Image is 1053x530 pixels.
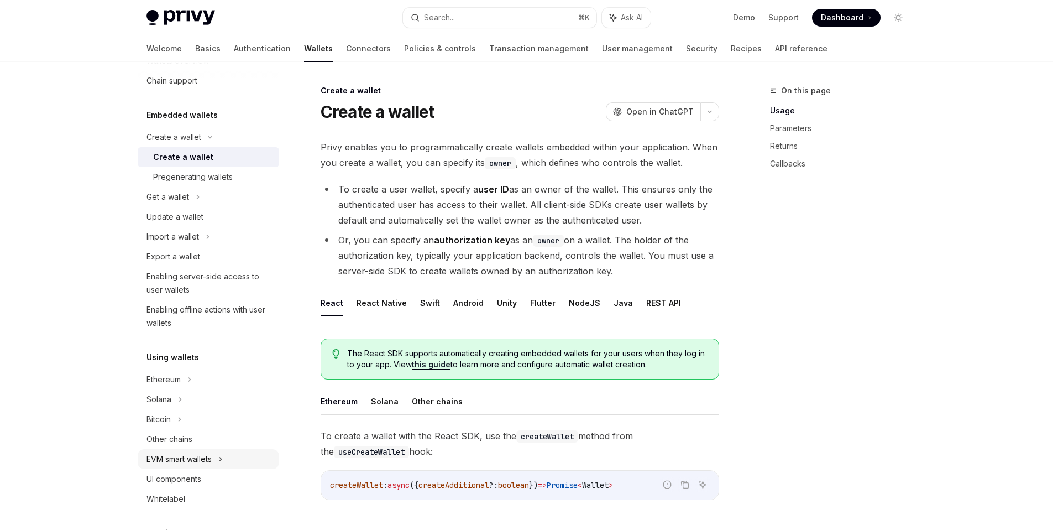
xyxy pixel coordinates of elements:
[304,35,333,62] a: Wallets
[889,9,907,27] button: Toggle dark mode
[346,35,391,62] a: Connectors
[138,71,279,91] a: Chain support
[602,8,651,28] button: Ask AI
[489,35,589,62] a: Transaction management
[138,267,279,300] a: Enabling server-side access to user wallets
[489,480,498,490] span: ?:
[538,480,547,490] span: =>
[153,170,233,184] div: Pregenerating wallets
[138,429,279,449] a: Other chains
[770,119,916,137] a: Parameters
[768,12,799,23] a: Support
[621,12,643,23] span: Ask AI
[418,480,489,490] span: createAdditional
[321,428,719,459] span: To create a wallet with the React SDK, use the method from the hook:
[146,10,215,25] img: light logo
[731,35,762,62] a: Recipes
[569,290,600,316] button: NodeJS
[529,480,538,490] span: })
[321,85,719,96] div: Create a wallet
[330,480,383,490] span: createWallet
[434,235,510,246] strong: authorization key
[321,181,719,228] li: To create a user wallet, specify a as an owner of the wallet. This ensures only the authenticated...
[153,150,213,164] div: Create a wallet
[770,102,916,119] a: Usage
[578,480,582,490] span: <
[606,102,700,121] button: Open in ChatGPT
[821,12,863,23] span: Dashboard
[609,480,613,490] span: >
[321,388,358,414] button: Ethereum
[453,290,484,316] button: Android
[321,139,719,170] span: Privy enables you to programmatically create wallets embedded within your application. When you c...
[146,303,273,330] div: Enabling offline actions with user wallets
[146,210,203,224] div: Update a wallet
[516,430,578,443] code: createWallet
[138,207,279,227] a: Update a wallet
[497,290,517,316] button: Unity
[234,35,291,62] a: Authentication
[146,433,192,446] div: Other chains
[404,35,476,62] a: Policies & controls
[498,480,529,490] span: boolean
[195,35,221,62] a: Basics
[678,477,692,492] button: Copy the contents from the code block
[646,290,681,316] button: REST API
[614,290,633,316] button: Java
[321,232,719,279] li: Or, you can specify an as an on a wallet. The holder of the authorization key, typically your app...
[770,155,916,173] a: Callbacks
[533,235,564,247] code: owner
[582,480,609,490] span: Wallet
[347,348,707,370] span: The React SDK supports automatically creating embedded wallets for your users when they log in to...
[138,469,279,489] a: UI components
[602,35,673,62] a: User management
[412,388,463,414] button: Other chains
[686,35,717,62] a: Security
[412,360,450,370] a: this guide
[733,12,755,23] a: Demo
[146,472,201,486] div: UI components
[146,492,185,506] div: Whitelabel
[146,190,189,204] div: Get a wallet
[321,290,343,316] button: React
[626,106,694,117] span: Open in ChatGPT
[332,349,340,359] svg: Tip
[357,290,407,316] button: React Native
[387,480,410,490] span: async
[334,446,409,458] code: useCreateWallet
[695,477,710,492] button: Ask AI
[146,393,171,406] div: Solana
[420,290,440,316] button: Swift
[146,250,200,263] div: Export a wallet
[781,84,831,97] span: On this page
[146,108,218,122] h5: Embedded wallets
[383,480,387,490] span: :
[138,489,279,509] a: Whitelabel
[775,35,827,62] a: API reference
[146,74,197,87] div: Chain support
[146,131,201,144] div: Create a wallet
[547,480,578,490] span: Promise
[138,247,279,267] a: Export a wallet
[146,35,182,62] a: Welcome
[424,11,455,24] div: Search...
[146,270,273,297] div: Enabling server-side access to user wallets
[321,102,434,122] h1: Create a wallet
[138,167,279,187] a: Pregenerating wallets
[660,477,674,492] button: Report incorrect code
[146,373,181,386] div: Ethereum
[770,137,916,155] a: Returns
[478,184,509,195] strong: user ID
[812,9,881,27] a: Dashboard
[530,290,556,316] button: Flutter
[138,300,279,333] a: Enabling offline actions with user wallets
[146,413,171,426] div: Bitcoin
[371,388,399,414] button: Solana
[578,13,590,22] span: ⌘ K
[403,8,596,28] button: Search...⌘K
[138,147,279,167] a: Create a wallet
[146,230,199,243] div: Import a wallet
[485,157,516,169] code: owner
[146,453,212,466] div: EVM smart wallets
[410,480,418,490] span: ({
